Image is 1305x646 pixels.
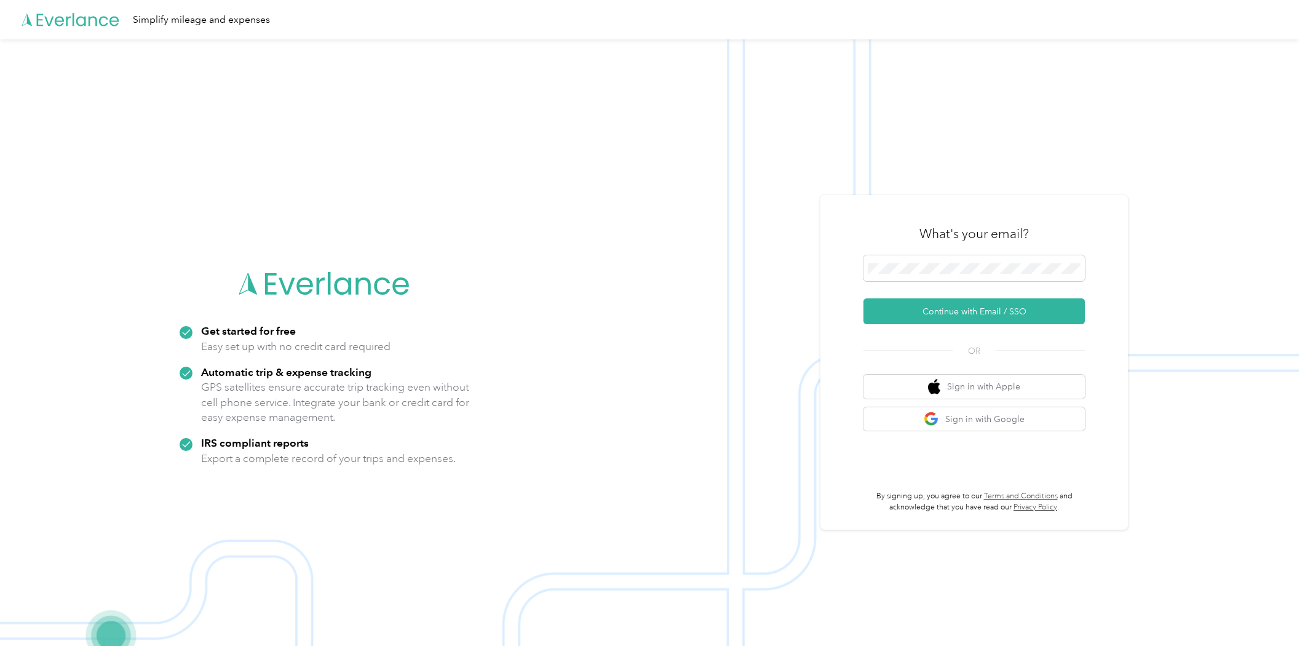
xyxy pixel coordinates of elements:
img: apple logo [928,379,940,394]
button: apple logoSign in with Apple [863,375,1085,399]
div: Simplify mileage and expenses [133,12,270,28]
p: Export a complete record of your trips and expenses. [201,451,456,466]
a: Privacy Policy [1013,503,1057,512]
a: Terms and Conditions [984,492,1058,501]
strong: Automatic trip & expense tracking [201,365,371,378]
img: google logo [924,412,939,427]
p: GPS satellites ensure accurate trip tracking even without cell phone service. Integrate your bank... [201,380,470,425]
p: Easy set up with no credit card required [201,339,391,354]
iframe: Everlance-gr Chat Button Frame [1236,577,1305,646]
strong: Get started for free [201,324,296,337]
button: Continue with Email / SSO [863,298,1085,324]
strong: IRS compliant reports [201,436,309,449]
span: OR [953,345,996,357]
h3: What's your email? [919,225,1029,242]
p: By signing up, you agree to our and acknowledge that you have read our . [863,491,1085,512]
button: google logoSign in with Google [863,407,1085,431]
